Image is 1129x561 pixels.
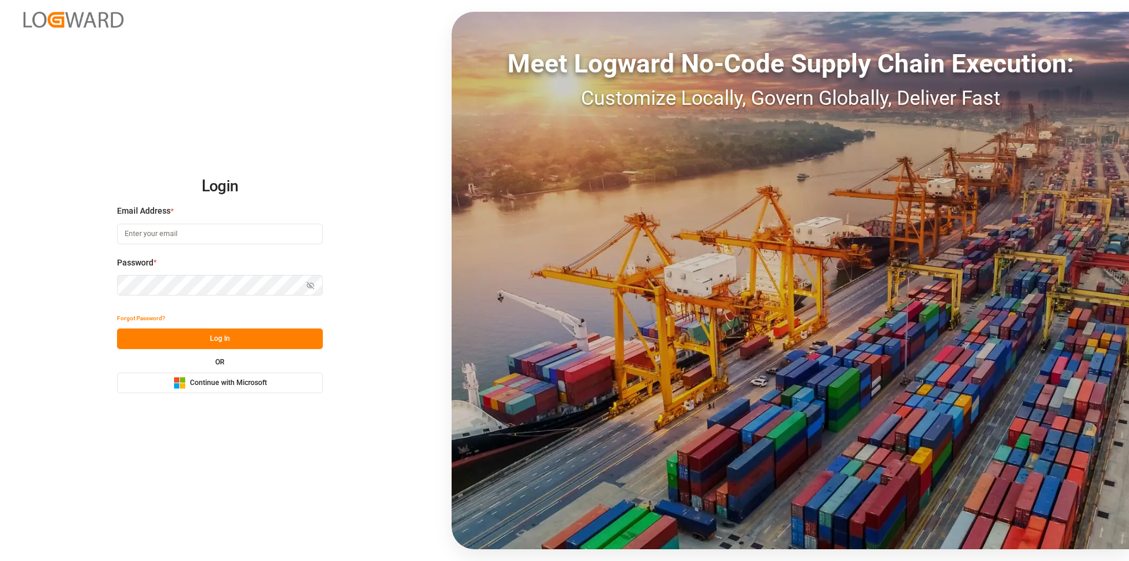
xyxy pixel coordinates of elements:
[24,12,123,28] img: Logward_new_orange.png
[215,358,225,366] small: OR
[452,44,1129,83] div: Meet Logward No-Code Supply Chain Execution:
[117,308,165,328] button: Forgot Password?
[117,257,153,269] span: Password
[117,328,323,349] button: Log In
[117,373,323,393] button: Continue with Microsoft
[452,83,1129,113] div: Customize Locally, Govern Globally, Deliver Fast
[190,378,267,389] span: Continue with Microsoft
[117,224,323,244] input: Enter your email
[117,168,323,205] h2: Login
[117,205,171,217] span: Email Address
